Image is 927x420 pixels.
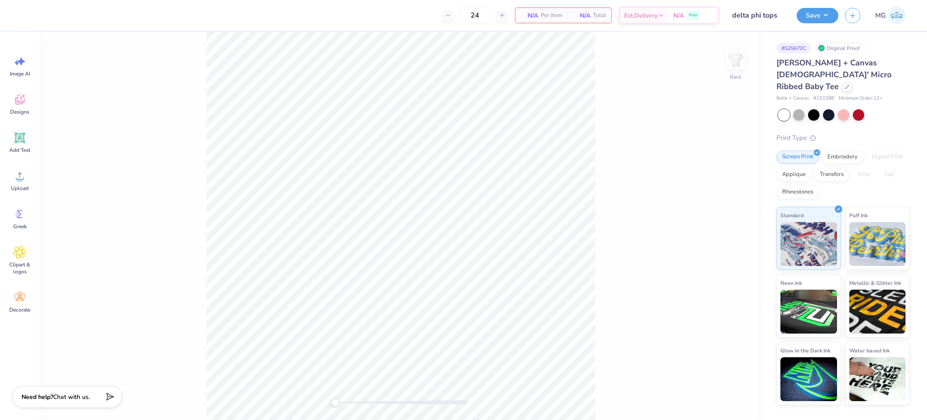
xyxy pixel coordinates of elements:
div: Vinyl [852,168,877,181]
span: Chat with us. [53,393,90,401]
input: Untitled Design [726,7,790,24]
div: Digital Print [866,151,909,164]
span: Upload [11,185,29,192]
img: Glow in the Dark Ink [780,357,837,401]
span: Puff Ink [849,211,868,220]
span: Decorate [9,306,30,313]
div: Embroidery [822,151,863,164]
span: [PERSON_NAME] + Canvas [DEMOGRAPHIC_DATA]' Micro Ribbed Baby Tee [776,57,891,92]
input: – – [458,7,492,23]
img: Mary Grace [888,7,905,24]
img: Back [727,51,744,68]
span: Standard [780,211,804,220]
span: Clipart & logos [5,261,34,275]
a: MG [871,7,909,24]
span: N/A [521,11,538,20]
img: Neon Ink [780,290,837,334]
span: Free [689,12,697,18]
span: # 1010BE [813,95,834,102]
span: MG [875,11,886,21]
span: Glow in the Dark Ink [780,346,830,355]
img: Water based Ink [849,357,906,401]
span: Image AI [10,70,30,77]
div: Back [730,73,741,81]
div: Print Type [776,133,909,143]
span: Neon Ink [780,278,802,287]
span: Greek [13,223,27,230]
span: N/A [573,11,590,20]
img: Standard [780,222,837,266]
strong: Need help? [22,393,53,401]
div: Applique [776,168,812,181]
span: Per Item [541,11,562,20]
span: Designs [10,108,29,115]
div: Accessibility label [331,398,340,407]
span: Add Text [9,147,30,154]
span: Minimum Order: 12 + [839,95,883,102]
div: Original Proof [816,43,865,54]
div: # 525670C [776,43,811,54]
div: Transfers [814,168,849,181]
span: Metallic & Glitter Ink [849,278,901,287]
div: Rhinestones [776,186,819,199]
span: Total [593,11,606,20]
span: Est. Delivery [624,11,658,20]
span: N/A [673,11,684,20]
div: Foil [879,168,900,181]
span: Water based Ink [849,346,890,355]
img: Metallic & Glitter Ink [849,290,906,334]
button: Save [797,8,838,23]
img: Puff Ink [849,222,906,266]
span: Bella + Canvas [776,95,809,102]
div: Screen Print [776,151,819,164]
